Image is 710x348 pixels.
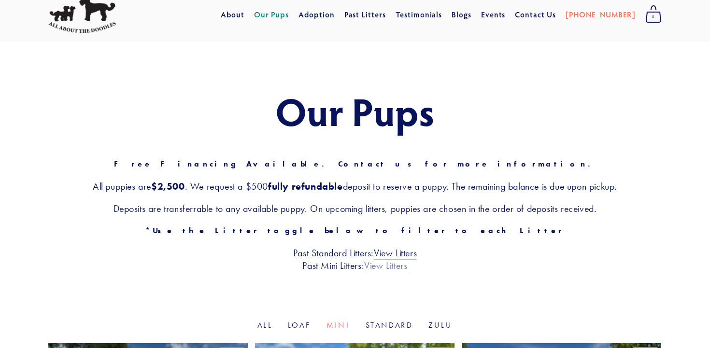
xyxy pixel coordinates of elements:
h3: Deposits are transferrable to any available puppy. On upcoming litters, puppies are chosen in the... [48,202,662,215]
a: [PHONE_NUMBER] [566,6,636,23]
a: Past Litters [344,9,386,19]
h1: Our Pups [48,90,662,132]
strong: fully refundable [268,181,343,192]
strong: Free Financing Available. Contact us for more information. [114,159,596,168]
h3: Past Standard Litters: Past Mini Litters: [48,247,662,272]
a: Contact Us [515,6,556,23]
strong: *Use the Litter toggle below to filter to each Litter [145,226,564,235]
a: 0 items in cart [640,2,667,27]
a: Blogs [452,6,471,23]
a: Our Pups [254,6,289,23]
a: Testimonials [396,6,442,23]
a: Zulu [428,320,453,330]
strong: $2,500 [151,181,185,192]
a: Standard [366,320,413,330]
span: 0 [645,11,662,23]
a: Loaf [288,320,311,330]
h3: All puppies are . We request a $500 deposit to reserve a puppy. The remaining balance is due upon... [48,180,662,193]
a: All [257,320,272,330]
a: View Litters [364,260,407,272]
a: Adoption [298,6,335,23]
a: View Litters [374,247,417,260]
a: Mini [327,320,350,330]
a: Events [481,6,506,23]
a: About [221,6,244,23]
